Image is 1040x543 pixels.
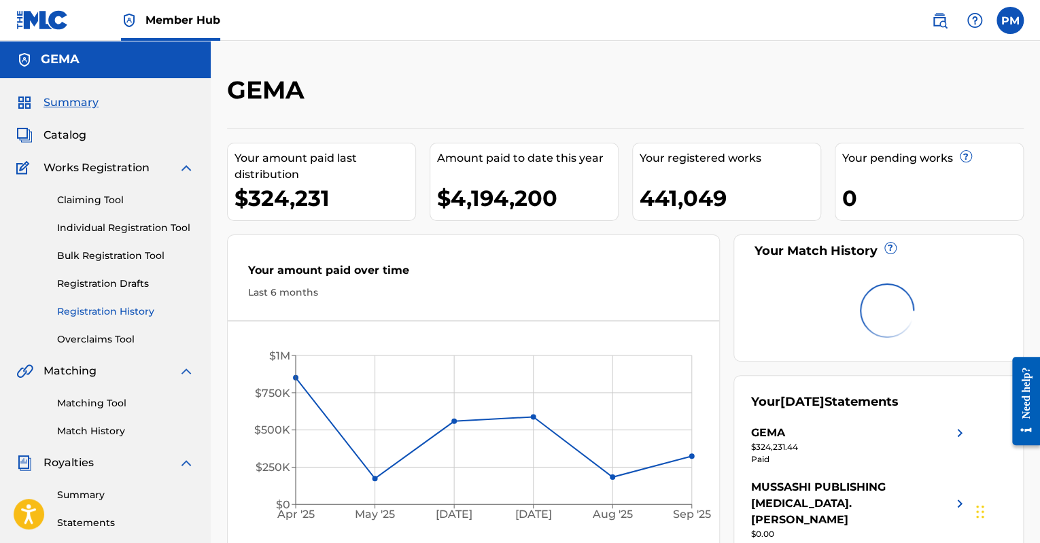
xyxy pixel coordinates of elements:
[751,425,968,466] a: GEMAright chevron icon$324,231.44Paid
[751,242,1006,260] div: Your Match History
[515,508,552,521] tspan: [DATE]
[592,508,633,521] tspan: Aug '25
[16,94,99,111] a: SummarySummary
[437,183,618,213] div: $4,194,200
[436,508,472,521] tspan: [DATE]
[277,508,315,521] tspan: Apr '25
[16,127,86,143] a: CatalogCatalog
[931,12,948,29] img: search
[848,272,925,349] img: preloader
[842,150,1023,167] div: Your pending works
[972,478,1040,543] div: Chat-Widget
[254,423,290,436] tspan: $500K
[57,332,194,347] a: Overclaims Tool
[57,304,194,319] a: Registration History
[57,277,194,291] a: Registration Drafts
[235,150,415,183] div: Your amount paid last distribution
[16,455,33,471] img: Royalties
[16,94,33,111] img: Summary
[145,12,220,28] span: Member Hub
[57,516,194,530] a: Statements
[178,455,194,471] img: expand
[248,285,699,300] div: Last 6 months
[996,7,1024,34] div: User Menu
[952,479,968,528] img: right chevron icon
[960,151,971,162] span: ?
[751,453,968,466] div: Paid
[885,243,896,253] span: ?
[673,508,711,521] tspan: Sep '25
[751,393,899,411] div: Your Statements
[355,508,395,521] tspan: May '25
[44,94,99,111] span: Summary
[640,183,820,213] div: 441,049
[842,183,1023,213] div: 0
[967,12,983,29] img: help
[16,10,69,30] img: MLC Logo
[256,461,290,474] tspan: $250K
[437,150,618,167] div: Amount paid to date this year
[41,52,80,67] h5: GEMA
[44,127,86,143] span: Catalog
[16,52,33,68] img: Accounts
[16,363,33,379] img: Matching
[235,183,415,213] div: $324,231
[255,386,290,399] tspan: $750K
[751,441,968,453] div: $324,231.44
[44,455,94,471] span: Royalties
[1002,347,1040,456] iframe: Resource Center
[976,491,984,532] div: Ziehen
[57,249,194,263] a: Bulk Registration Tool
[269,349,290,362] tspan: $1M
[751,479,952,528] div: MUSSASHI PUBLISHING [MEDICAL_DATA]. [PERSON_NAME]
[952,425,968,441] img: right chevron icon
[178,160,194,176] img: expand
[57,424,194,438] a: Match History
[276,498,290,511] tspan: $0
[780,394,825,409] span: [DATE]
[44,160,150,176] span: Works Registration
[227,75,311,105] h2: GEMA
[751,425,785,441] div: GEMA
[972,478,1040,543] iframe: Chat Widget
[57,488,194,502] a: Summary
[16,160,34,176] img: Works Registration
[44,363,97,379] span: Matching
[57,193,194,207] a: Claiming Tool
[16,127,33,143] img: Catalog
[751,528,968,540] div: $0.00
[961,7,988,34] div: Help
[926,7,953,34] a: Public Search
[248,262,699,285] div: Your amount paid over time
[57,396,194,410] a: Matching Tool
[121,12,137,29] img: Top Rightsholder
[178,363,194,379] img: expand
[640,150,820,167] div: Your registered works
[57,221,194,235] a: Individual Registration Tool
